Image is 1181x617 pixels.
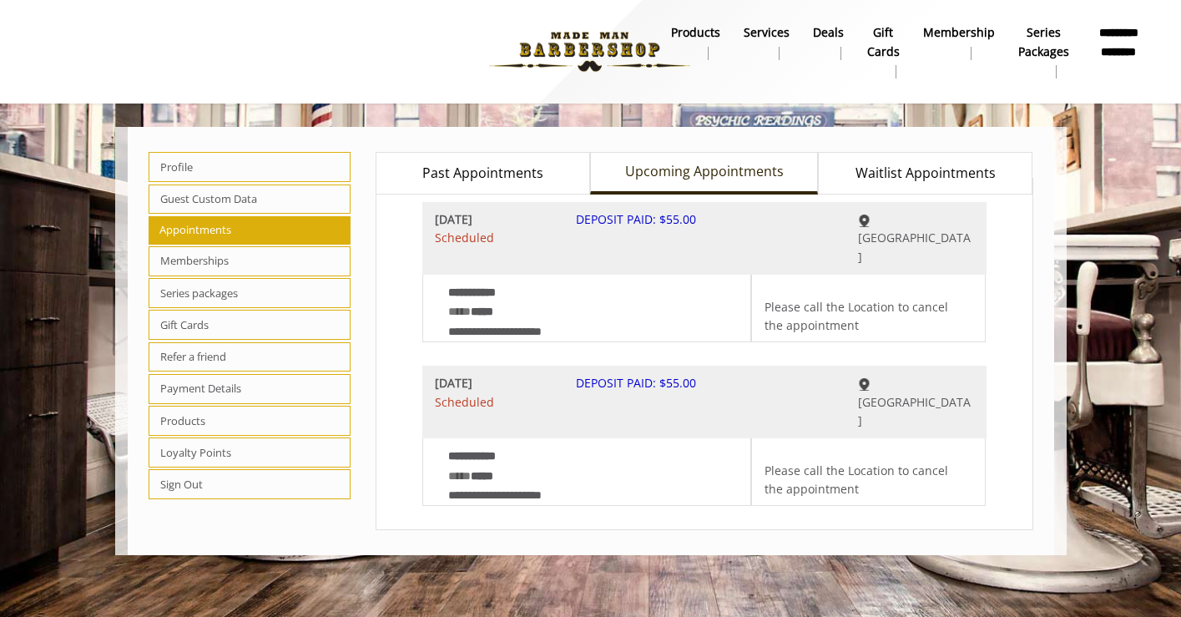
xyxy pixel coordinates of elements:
[855,163,996,185] span: Waitlist Appointments
[801,21,855,64] a: DealsDeals
[911,21,1007,64] a: MembershipMembership
[435,374,551,392] b: [DATE]
[855,21,911,83] a: Gift cardsgift cards
[149,406,351,436] span: Products
[475,6,704,98] img: Made Man Barbershop logo
[1018,23,1069,61] b: Series packages
[149,342,351,372] span: Refer a friend
[576,211,696,227] span: DEPOSIT PAID: $55.00
[858,378,871,391] img: Chelsea 15th Street
[765,463,948,497] span: Please call the Location to cancel the appointment
[858,230,971,264] span: [GEOGRAPHIC_DATA]
[576,375,696,391] span: DEPOSIT PAID: $55.00
[858,394,971,428] span: [GEOGRAPHIC_DATA]
[149,152,351,182] span: Profile
[149,216,351,245] span: Appointments
[435,210,551,229] b: [DATE]
[1007,21,1081,83] a: Series packagesSeries packages
[149,437,351,468] span: Loyalty Points
[659,21,732,64] a: Productsproducts
[149,246,351,276] span: Memberships
[149,278,351,308] span: Series packages
[744,23,790,42] b: Services
[435,393,551,412] span: Scheduled
[858,215,871,227] img: Chelsea 15th Street
[149,185,351,215] span: Guest Custom Data
[765,299,948,333] span: Please call the Location to cancel the appointment
[422,163,543,185] span: Past Appointments
[732,21,801,64] a: ServicesServices
[149,469,351,499] span: Sign Out
[671,23,720,42] b: products
[435,229,551,247] span: Scheduled
[149,374,351,404] span: Payment Details
[867,23,900,61] b: gift cards
[923,23,995,42] b: Membership
[149,310,351,340] span: Gift Cards
[625,161,784,183] span: Upcoming Appointments
[813,23,844,42] b: Deals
